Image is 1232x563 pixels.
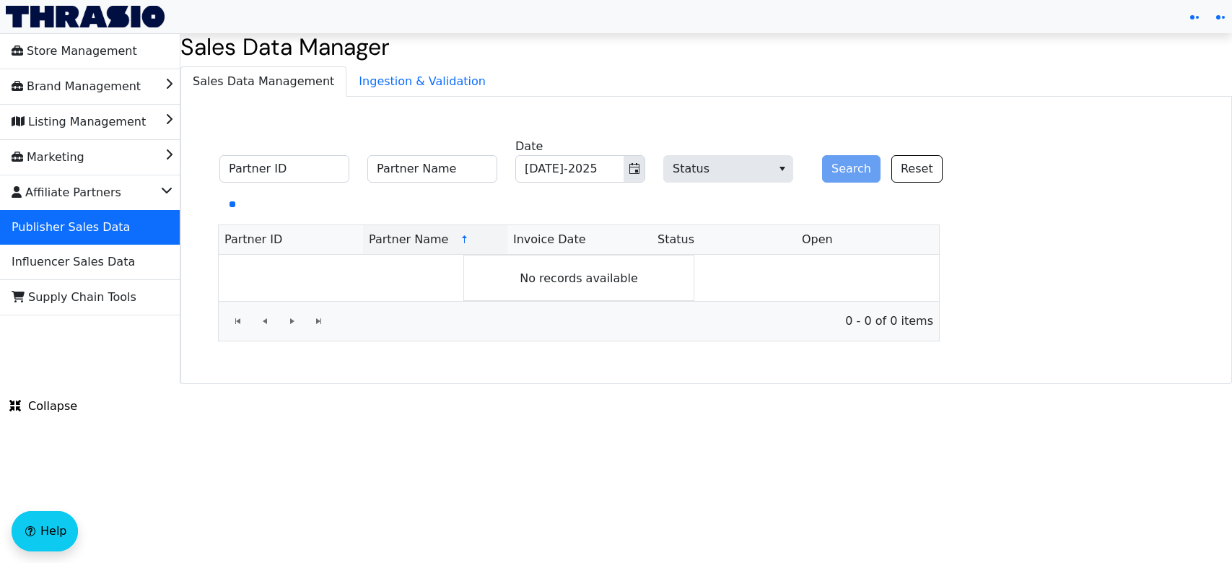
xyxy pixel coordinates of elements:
span: Partner Name [369,231,448,248]
h2: Sales Data Manager [180,33,1232,61]
span: Influencer Sales Data [12,250,135,274]
button: Help floatingactionbutton [12,511,78,551]
span: Listing Management [12,110,146,134]
div: Page 1 of 0 [219,301,939,341]
span: Publisher Sales Data [12,216,130,239]
input: Jul-2025 [516,156,624,182]
span: Affiliate Partners [12,181,121,204]
span: Store Management [12,40,137,63]
span: Ingestion & Validation [347,67,497,96]
button: Toggle calendar [624,156,645,182]
span: Partner ID [224,231,282,248]
button: select [772,156,792,182]
div: No records available [463,255,694,301]
span: Supply Chain Tools [12,286,136,309]
label: Date [515,138,543,155]
span: Marketing [12,146,84,169]
span: Help [40,523,66,540]
span: Status [657,231,694,248]
span: 0 - 0 of 0 items [344,313,933,330]
span: Collapse [9,398,77,415]
span: Sales Data Management [181,67,346,96]
img: Thrasio Logo [6,6,165,27]
span: Status [663,155,793,183]
span: Invoice Date [513,231,586,248]
span: Brand Management [12,75,141,98]
span: Open [802,231,833,248]
button: Reset [891,155,943,183]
